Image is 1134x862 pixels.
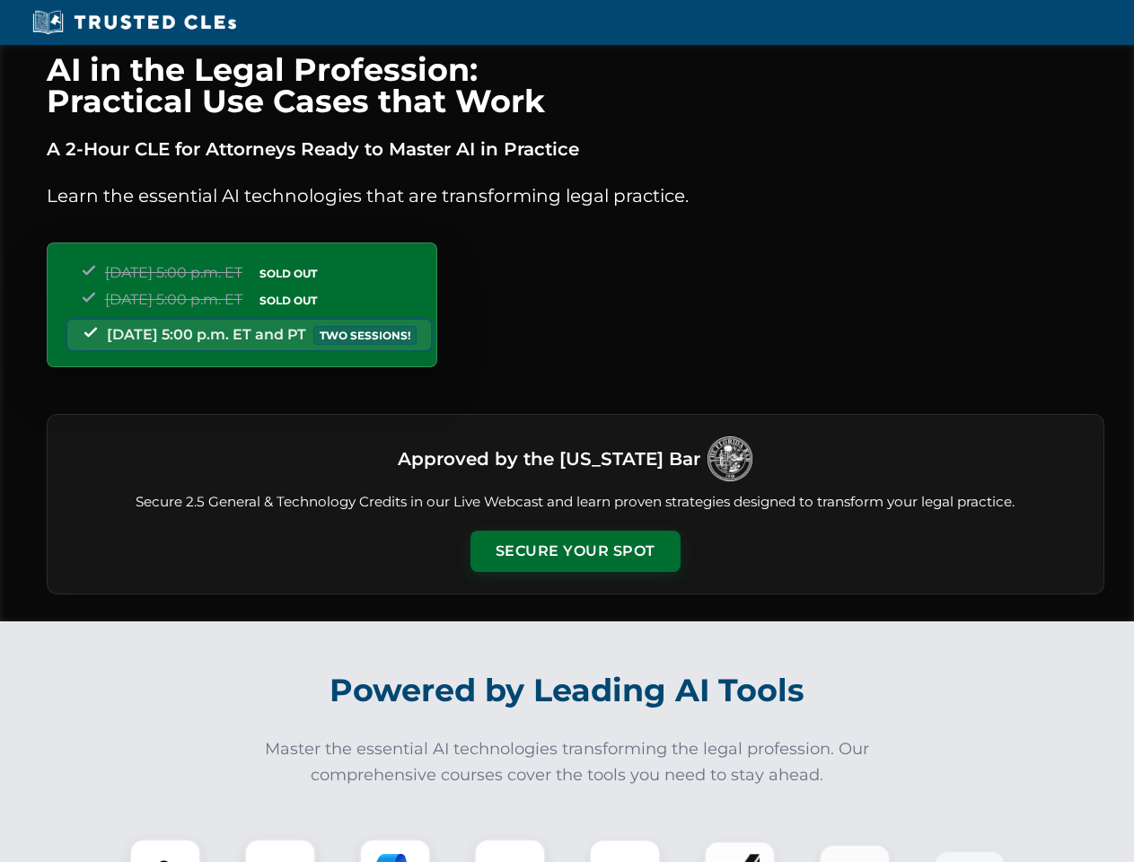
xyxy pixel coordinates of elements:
span: [DATE] 5:00 p.m. ET [105,291,242,308]
span: SOLD OUT [253,291,323,310]
span: [DATE] 5:00 p.m. ET [105,264,242,281]
p: Learn the essential AI technologies that are transforming legal practice. [47,181,1104,210]
p: A 2-Hour CLE for Attorneys Ready to Master AI in Practice [47,135,1104,163]
img: Trusted CLEs [27,9,242,36]
p: Secure 2.5 General & Technology Credits in our Live Webcast and learn proven strategies designed ... [69,492,1082,513]
span: SOLD OUT [253,264,323,283]
h2: Powered by Leading AI Tools [70,659,1065,722]
h1: AI in the Legal Profession: Practical Use Cases that Work [47,54,1104,117]
button: Secure Your Spot [470,531,681,572]
p: Master the essential AI technologies transforming the legal profession. Our comprehensive courses... [253,736,882,788]
h3: Approved by the [US_STATE] Bar [398,443,700,475]
img: Logo [708,436,752,481]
